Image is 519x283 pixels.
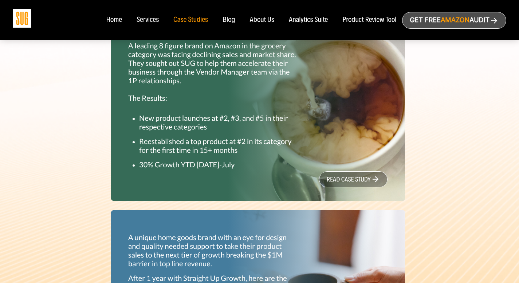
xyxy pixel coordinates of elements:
[128,233,298,268] p: A unique home goods brand with an eye for design and quality needed support to take their product...
[128,41,298,103] p: A leading 8 figure brand on Amazon in the grocery category was facing declining sales and market ...
[223,16,235,24] a: Blog
[139,114,298,131] p: New product launches at #2, #3, and #5 in their respective categories
[289,16,328,24] a: Analytics Suite
[250,16,275,24] a: About Us
[13,9,31,28] img: Sug
[139,160,298,169] p: 30% Growth YTD [DATE]-July
[402,12,506,29] a: Get freeAmazonAudit
[441,16,469,24] span: Amazon
[342,16,396,24] a: Product Review Tool
[139,137,298,155] p: Reestablished a top product at #2 in its category for the first time in 15+ months
[319,171,388,187] a: read case study
[137,16,159,24] a: Services
[173,16,208,24] a: Case Studies
[106,16,122,24] a: Home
